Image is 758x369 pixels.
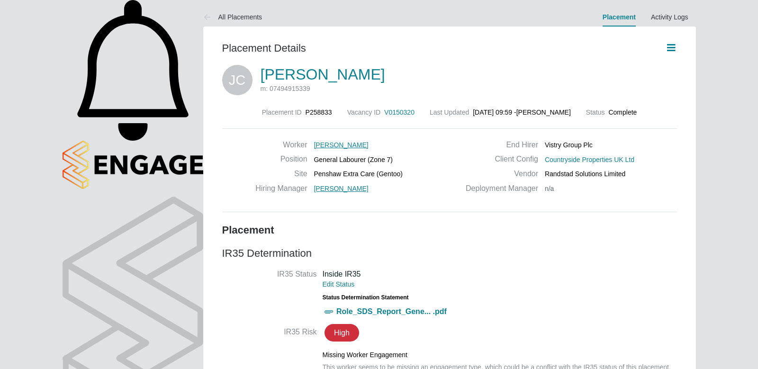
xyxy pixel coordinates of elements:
label: Site [255,169,307,179]
h3: Placement Details [222,42,651,55]
span: Complete [608,108,637,116]
label: Placement ID [262,108,302,116]
a: Placement [603,13,636,21]
div: Missing Worker Engagement [323,351,671,359]
a: Role_SDS_Report_Gene... .pdf [336,307,447,315]
label: IR35 Status [222,270,317,279]
span: Randstad Solutions Limited [545,170,625,178]
span: [DATE] 09:59 - [473,108,516,116]
span: General Labourer (Zone 7) [314,155,393,164]
label: End Hirer [459,140,538,150]
a: Activity Logs [651,13,688,21]
span: P258833 [306,108,332,116]
label: Vendor [459,169,538,179]
span: [PERSON_NAME] [314,141,368,149]
label: Client Config [459,154,538,164]
strong: Status Determination Statement [323,294,409,301]
span: [PERSON_NAME] [516,108,571,117]
span: n/a [545,184,554,193]
label: Vacancy ID [347,108,381,116]
label: Last Updated [430,108,469,116]
b: Placement [222,224,274,236]
span: Countryside Properties UK Ltd [545,155,634,164]
span: Penshaw Extra Care (Gentoo) [314,170,403,178]
label: Position [255,154,307,164]
span: [PERSON_NAME] [314,184,368,193]
span: Vistry Group Plc [545,141,593,149]
span: JC [222,65,253,95]
img: countryside-properties-logo-retina.png [63,141,203,189]
span: V0150320 [384,108,415,116]
label: Status [586,108,605,116]
a: Edit Status [323,280,355,288]
label: Hiring Manager [255,184,307,194]
label: Deployment Manager [459,184,538,194]
span: High [325,324,359,342]
a: All Placements [203,13,262,21]
label: Worker [255,140,307,150]
label: IR35 Risk [222,327,317,337]
span: m: 07494915339 [261,85,310,92]
a: [PERSON_NAME] [261,66,385,83]
h3: IR35 Determination [222,247,677,261]
span: Inside IR35 [323,270,361,278]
